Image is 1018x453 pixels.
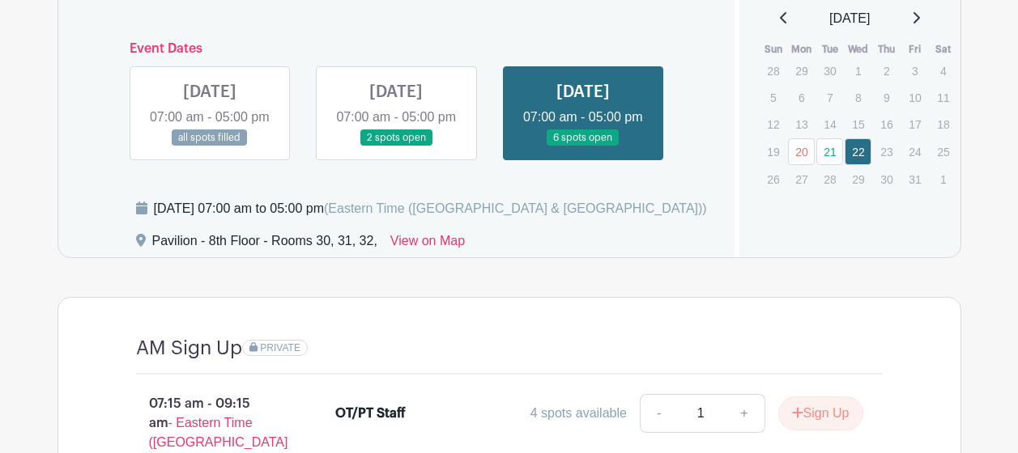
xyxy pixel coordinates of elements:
p: 28 [760,58,786,83]
p: 1 [930,167,956,192]
a: 21 [816,138,843,165]
p: 29 [845,167,871,192]
th: Wed [844,41,872,57]
div: 4 spots available [530,404,627,423]
p: 18 [930,112,956,137]
p: 25 [930,139,956,164]
p: 8 [845,85,871,110]
p: 11 [930,85,956,110]
a: 22 [845,138,871,165]
th: Thu [872,41,901,57]
p: 30 [873,167,900,192]
p: 23 [873,139,900,164]
p: 9 [873,85,900,110]
p: 29 [788,58,815,83]
h4: AM Sign Up [136,337,242,360]
p: 12 [760,112,786,137]
p: 17 [901,112,928,137]
th: Sat [929,41,957,57]
p: 1 [845,58,871,83]
p: 19 [760,139,786,164]
p: 26 [760,167,786,192]
p: 28 [816,167,843,192]
p: 31 [901,167,928,192]
button: Sign Up [778,396,863,430]
a: - [640,394,677,433]
p: 27 [788,167,815,192]
p: 10 [901,85,928,110]
p: 5 [760,85,786,110]
p: 6 [788,85,815,110]
p: 7 [816,85,843,110]
p: 4 [930,58,956,83]
span: [DATE] [829,9,870,28]
p: 30 [816,58,843,83]
p: 3 [901,58,928,83]
div: OT/PT Staff [335,404,406,423]
a: 20 [788,138,815,165]
p: 14 [816,112,843,137]
p: 2 [873,58,900,83]
p: 13 [788,112,815,137]
p: 16 [873,112,900,137]
h6: Event Dates [117,41,677,57]
p: 15 [845,112,871,137]
th: Sun [759,41,787,57]
a: View on Map [390,231,465,257]
span: (Eastern Time ([GEOGRAPHIC_DATA] & [GEOGRAPHIC_DATA])) [324,201,707,215]
div: Pavilion - 8th Floor - Rooms 30, 31, 32, [152,231,377,257]
th: Fri [901,41,929,57]
span: PRIVATE [260,342,300,354]
th: Mon [787,41,816,57]
a: + [724,394,765,433]
div: [DATE] 07:00 am to 05:00 pm [154,199,707,218]
th: Tue [816,41,844,57]
p: 24 [901,139,928,164]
